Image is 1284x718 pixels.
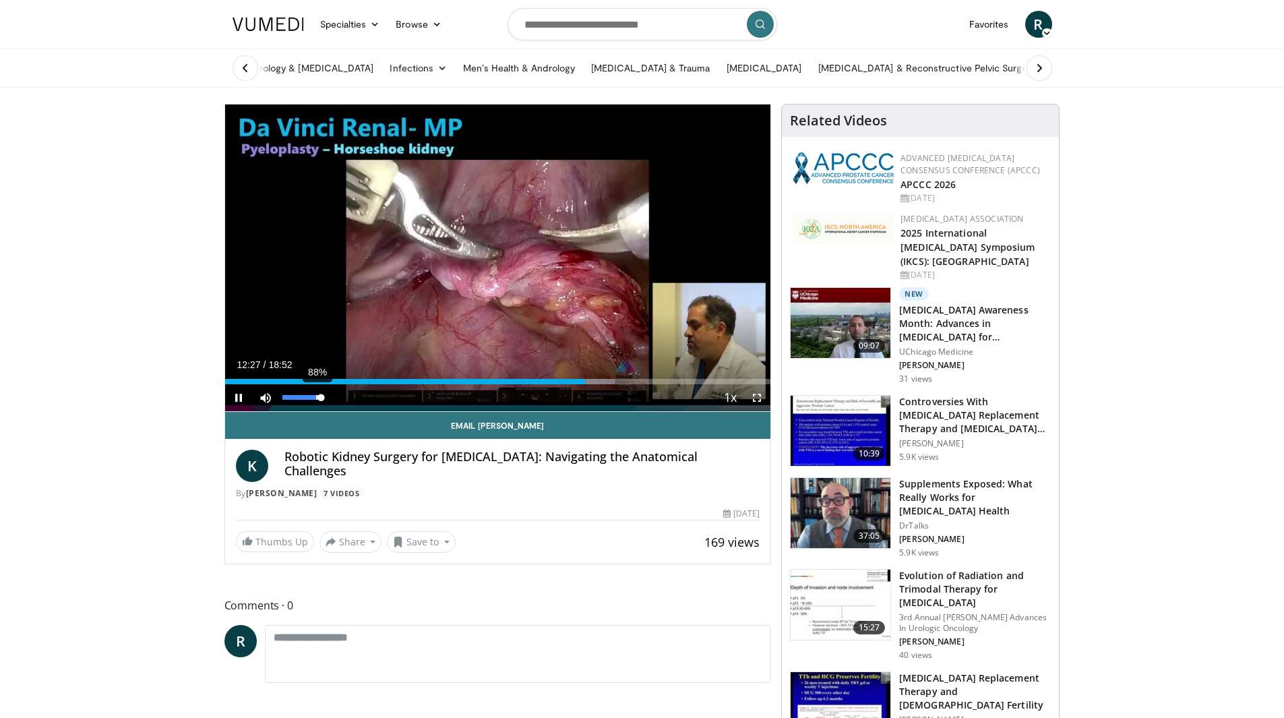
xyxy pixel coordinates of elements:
[225,384,252,411] button: Pause
[388,11,450,38] a: Browse
[284,450,760,479] h4: Robotic Kidney Surgery for [MEDICAL_DATA]: Navigating the Anatomical Challenges
[704,534,760,550] span: 169 views
[961,11,1017,38] a: Favorites
[224,625,257,657] a: R
[236,450,268,482] a: K
[899,347,1051,357] p: UChicago Medicine
[899,287,929,301] p: New
[899,671,1051,712] h3: [MEDICAL_DATA] Replacement Therapy and [DEMOGRAPHIC_DATA] Fertility
[899,452,939,462] p: 5.9K views
[853,621,886,634] span: 15:27
[237,359,261,370] span: 12:27
[282,395,321,400] div: Volume Level
[900,227,1035,268] a: 2025 International [MEDICAL_DATA] Symposium (IKCS): [GEOGRAPHIC_DATA]
[853,339,886,353] span: 09:07
[319,487,364,499] a: 7 Videos
[790,395,1051,467] a: 10:39 Controversies With [MEDICAL_DATA] Replacement Therapy and [MEDICAL_DATA] Can… [PERSON_NAME]...
[268,359,292,370] span: 18:52
[790,287,1051,384] a: 09:07 New [MEDICAL_DATA] Awareness Month: Advances in [MEDICAL_DATA] for… UChicago Medicine [PERS...
[225,412,771,439] a: Email [PERSON_NAME]
[791,288,890,358] img: f1f023a9-a474-4de8-84b7-c55bc6abca14.150x105_q85_crop-smart_upscale.jpg
[900,192,1048,204] div: [DATE]
[236,531,314,552] a: Thumbs Up
[790,477,1051,558] a: 37:05 Supplements Exposed: What Really Works for [MEDICAL_DATA] Health DrTalks [PERSON_NAME] 5.9K...
[312,11,388,38] a: Specialties
[508,8,777,40] input: Search topics, interventions
[319,531,382,553] button: Share
[793,152,894,184] img: 92ba7c40-df22-45a2-8e3f-1ca017a3d5ba.png.150x105_q85_autocrop_double_scale_upscale_version-0.2.png
[899,569,1051,609] h3: Evolution of Radiation and Trimodal Therapy for [MEDICAL_DATA]
[899,477,1051,518] h3: Supplements Exposed: What Really Works for [MEDICAL_DATA] Health
[900,178,956,191] a: APCCC 2026
[899,547,939,558] p: 5.9K views
[899,395,1051,436] h3: Controversies With [MEDICAL_DATA] Replacement Therapy and [MEDICAL_DATA] Can…
[583,55,719,82] a: [MEDICAL_DATA] & Trauma
[224,597,772,614] span: Comments 0
[900,152,1040,176] a: Advanced [MEDICAL_DATA] Consensus Conference (APCCC)
[810,55,1044,82] a: [MEDICAL_DATA] & Reconstructive Pelvic Surgery
[900,213,1023,225] a: [MEDICAL_DATA] Association
[899,636,1051,647] p: [PERSON_NAME]
[723,508,760,520] div: [DATE]
[791,570,890,640] img: 15ad4c9f-d4af-4b0e-8567-6cc673462317.150x105_q85_crop-smart_upscale.jpg
[743,384,770,411] button: Fullscreen
[790,569,1051,661] a: 15:27 Evolution of Radiation and Trimodal Therapy for [MEDICAL_DATA] 3rd Annual [PERSON_NAME] Adv...
[455,55,583,82] a: Men’s Health & Andrology
[899,534,1051,545] p: [PERSON_NAME]
[791,396,890,466] img: 418933e4-fe1c-4c2e-be56-3ce3ec8efa3b.150x105_q85_crop-smart_upscale.jpg
[899,650,932,661] p: 40 views
[1025,11,1052,38] a: R
[899,303,1051,344] h3: [MEDICAL_DATA] Awareness Month: Advances in [MEDICAL_DATA] for…
[387,531,456,553] button: Save to
[236,487,760,500] div: By
[899,438,1051,449] p: [PERSON_NAME]
[853,529,886,543] span: 37:05
[252,384,279,411] button: Mute
[225,379,771,384] div: Progress Bar
[225,104,771,412] video-js: Video Player
[719,55,810,82] a: [MEDICAL_DATA]
[246,487,317,499] a: [PERSON_NAME]
[224,55,382,82] a: Endourology & [MEDICAL_DATA]
[900,269,1048,281] div: [DATE]
[899,612,1051,634] p: 3rd Annual [PERSON_NAME] Advances In Urologic Oncology
[899,373,932,384] p: 31 views
[264,359,266,370] span: /
[793,213,894,244] img: fca7e709-d275-4aeb-92d8-8ddafe93f2a6.png.150x105_q85_autocrop_double_scale_upscale_version-0.2.png
[791,478,890,548] img: 649d3fc0-5ee3-4147-b1a3-955a692e9799.150x105_q85_crop-smart_upscale.jpg
[899,520,1051,531] p: DrTalks
[381,55,455,82] a: Infections
[233,18,304,31] img: VuMedi Logo
[790,113,887,129] h4: Related Videos
[899,360,1051,371] p: [PERSON_NAME]
[716,384,743,411] button: Playback Rate
[853,447,886,460] span: 10:39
